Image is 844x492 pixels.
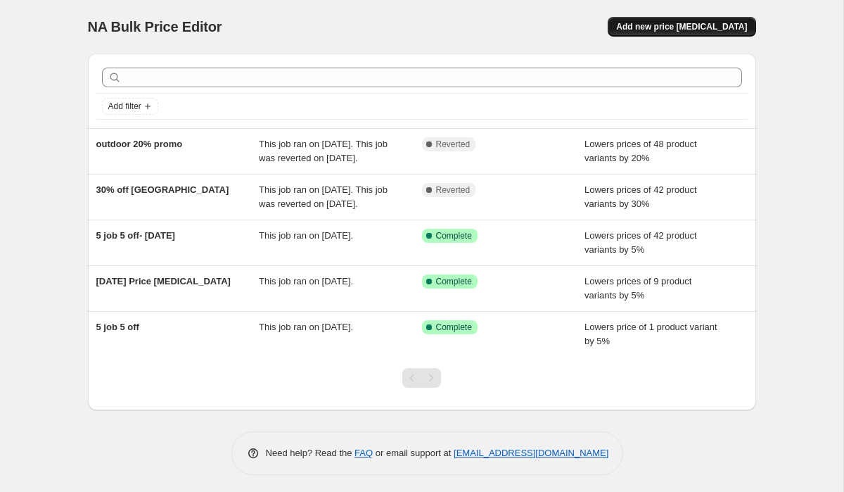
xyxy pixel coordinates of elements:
span: This job ran on [DATE]. This job was reverted on [DATE]. [259,184,388,209]
span: This job ran on [DATE]. This job was reverted on [DATE]. [259,139,388,163]
span: 5 job 5 off [96,322,139,332]
span: Complete [436,276,472,287]
span: This job ran on [DATE]. [259,230,353,241]
nav: Pagination [402,368,441,388]
span: NA Bulk Price Editor [88,19,222,34]
span: outdoor 20% promo [96,139,183,149]
span: This job ran on [DATE]. [259,276,353,286]
span: Reverted [436,184,471,196]
button: Add new price [MEDICAL_DATA] [608,17,755,37]
span: Add new price [MEDICAL_DATA] [616,21,747,32]
a: [EMAIL_ADDRESS][DOMAIN_NAME] [454,448,608,458]
span: 5 job 5 off- [DATE] [96,230,175,241]
span: Lowers prices of 9 product variants by 5% [584,276,691,301]
span: Lowers price of 1 product variant by 5% [584,322,717,346]
span: This job ran on [DATE]. [259,322,353,332]
a: FAQ [354,448,373,458]
span: Lowers prices of 42 product variants by 5% [584,230,697,255]
span: Complete [436,322,472,333]
span: Need help? Read the [266,448,355,458]
button: Add filter [102,98,158,115]
span: Reverted [436,139,471,150]
span: Add filter [108,101,141,112]
span: Lowers prices of 42 product variants by 30% [584,184,697,209]
span: [DATE] Price [MEDICAL_DATA] [96,276,231,286]
span: or email support at [373,448,454,458]
span: Lowers prices of 48 product variants by 20% [584,139,697,163]
span: 30% off [GEOGRAPHIC_DATA] [96,184,229,195]
span: Complete [436,230,472,241]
